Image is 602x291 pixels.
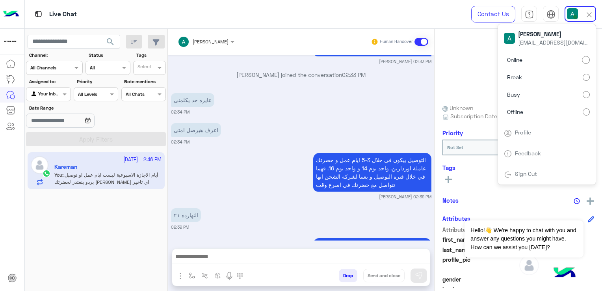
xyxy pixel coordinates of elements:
[507,108,523,116] span: Offline
[465,220,583,257] span: Hello!👋 We're happy to chat with you and answer any questions you might have. How can we assist y...
[33,9,43,19] img: tab
[515,150,541,157] a: Feedback
[202,272,208,279] img: Trigger scenario
[450,112,518,120] span: Subscription Date : [DATE]
[574,198,580,204] img: notes
[136,52,165,59] label: Tags
[29,78,70,85] label: Assigned to:
[585,10,594,19] img: close
[521,6,537,22] a: tab
[518,38,589,47] span: [EMAIL_ADDRESS][DOMAIN_NAME]
[507,56,522,64] span: Online
[379,58,431,65] small: [PERSON_NAME] 02:33 PM
[582,56,590,64] input: Online
[567,8,578,19] img: userImage
[3,34,17,48] img: 923305001092802
[313,238,431,277] p: 21/9/2025, 2:46 PM
[199,269,212,282] button: Trigger scenario
[193,39,229,45] span: [PERSON_NAME]
[313,153,431,192] p: 21/9/2025, 2:39 PM
[551,259,578,287] img: hulul-logo.png
[507,90,520,99] span: Busy
[171,109,190,115] small: 02:34 PM
[442,246,518,254] span: last_name
[442,226,518,234] span: Attribute Name
[442,104,473,112] span: Unknown
[583,91,590,98] input: Busy
[583,74,590,81] input: Break
[89,52,129,59] label: Status
[342,71,366,78] span: 02:33 PM
[504,171,512,179] img: tab
[518,30,589,38] span: [PERSON_NAME]
[447,144,463,150] b: Not Set
[442,256,518,274] span: profile_pic
[519,275,595,284] span: null
[77,78,117,85] label: Priority
[171,93,214,107] p: 21/9/2025, 2:34 PM
[583,108,590,116] input: Offline
[379,194,431,200] small: [PERSON_NAME] 02:39 PM
[136,63,152,72] div: Select
[101,35,120,52] button: search
[442,235,518,244] span: first_name
[49,9,77,20] p: Live Chat
[339,269,357,282] button: Drop
[215,272,221,279] img: create order
[212,269,225,282] button: create order
[415,272,423,280] img: send message
[380,39,413,45] small: Human Handover
[546,10,556,19] img: tab
[515,129,531,136] a: Profile
[171,123,221,137] p: 21/9/2025, 2:34 PM
[26,132,166,146] button: Apply Filters
[186,269,199,282] button: select flow
[442,164,594,171] h6: Tags
[225,271,234,281] img: send voice note
[504,150,512,158] img: tab
[363,269,405,282] button: Send and close
[519,256,539,275] img: defaultAdmin.png
[171,208,201,222] p: 21/9/2025, 2:39 PM
[171,71,431,79] p: [PERSON_NAME] joined the conversation
[3,6,19,22] img: Logo
[171,139,190,145] small: 02:34 PM
[442,129,463,136] h6: Priority
[29,52,82,59] label: Channel:
[237,273,243,279] img: make a call
[587,198,594,205] img: add
[124,78,165,85] label: Note mentions
[442,215,470,222] h6: Attributes
[106,37,115,47] span: search
[29,104,117,112] label: Date Range
[504,33,515,44] img: userImage
[504,129,512,137] img: tab
[176,271,185,281] img: send attachment
[525,10,534,19] img: tab
[471,6,515,22] a: Contact Us
[515,170,537,177] a: Sign Out
[507,73,522,81] span: Break
[442,275,518,284] span: gender
[189,272,195,279] img: select flow
[171,224,189,230] small: 02:39 PM
[442,197,459,204] h6: Notes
